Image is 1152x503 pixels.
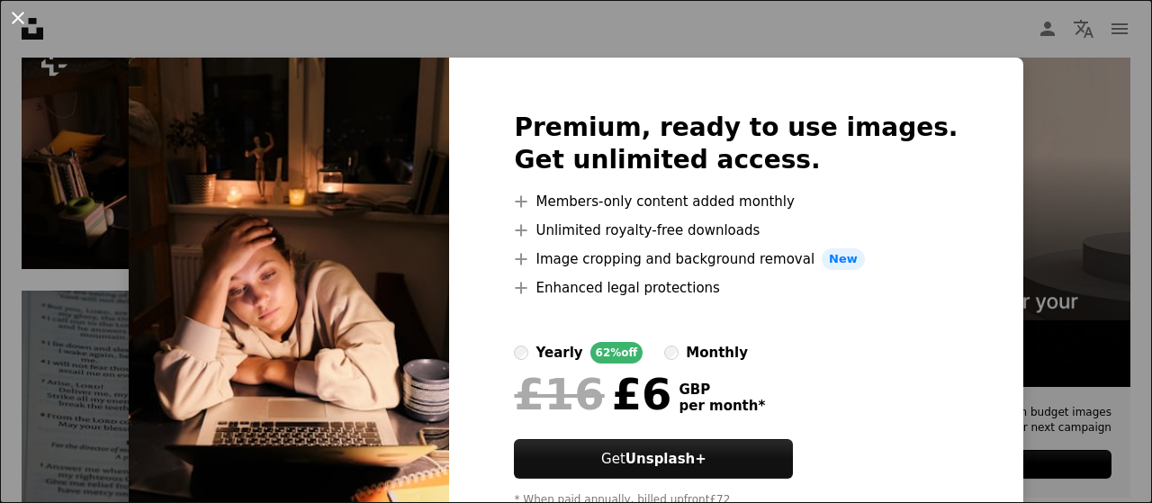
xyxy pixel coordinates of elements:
[514,346,528,360] input: yearly62%off
[679,398,765,414] span: per month *
[514,248,958,270] li: Image cropping and background removal
[514,191,958,212] li: Members-only content added monthly
[514,371,671,418] div: £6
[822,248,865,270] span: New
[514,439,793,479] button: GetUnsplash+
[535,342,582,364] div: yearly
[625,451,706,467] strong: Unsplash+
[686,342,748,364] div: monthly
[590,342,643,364] div: 62% off
[679,382,765,398] span: GBP
[514,220,958,241] li: Unlimited royalty-free downloads
[664,346,679,360] input: monthly
[514,371,604,418] span: £16
[514,112,958,176] h2: Premium, ready to use images. Get unlimited access.
[514,277,958,299] li: Enhanced legal protections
